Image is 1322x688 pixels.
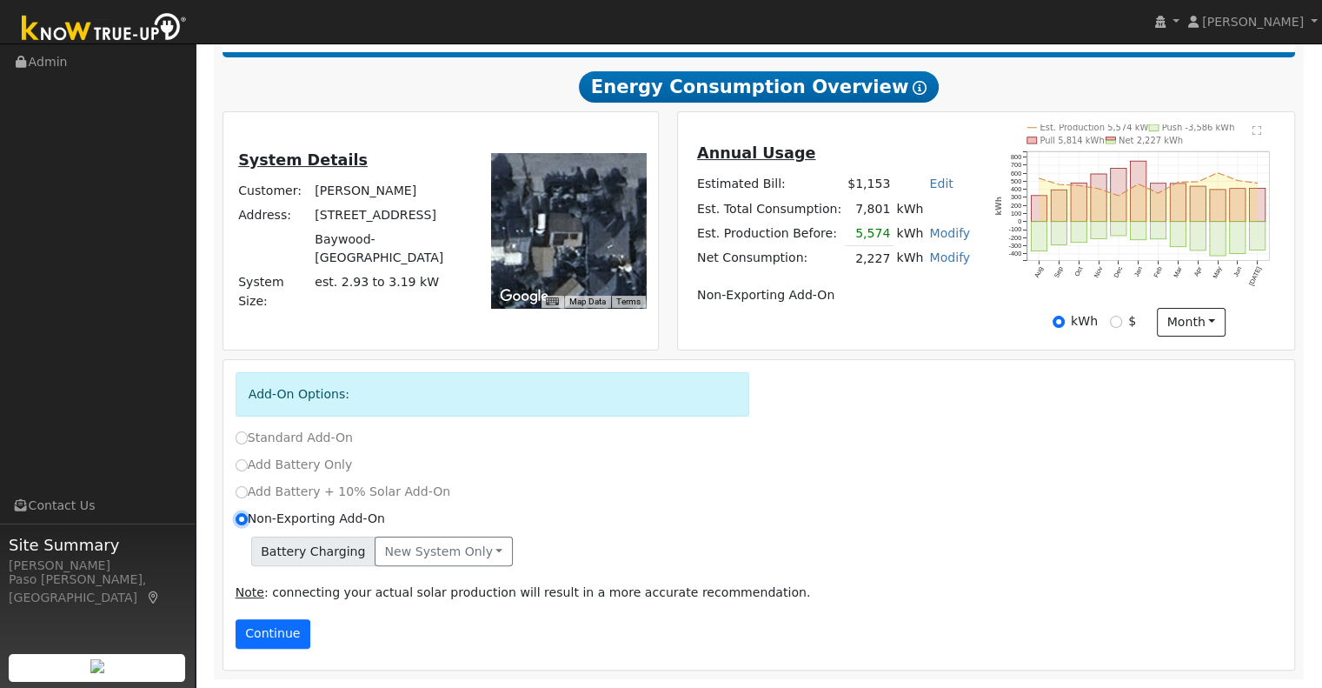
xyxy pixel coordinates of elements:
a: Map [146,591,162,605]
div: Paso [PERSON_NAME], [GEOGRAPHIC_DATA] [9,571,186,607]
circle: onclick="" [1197,180,1199,183]
span: [PERSON_NAME] [1202,15,1304,29]
td: 5,574 [845,221,894,246]
text: Apr [1192,265,1204,278]
rect: onclick="" [1131,161,1146,222]
button: Continue [236,619,310,649]
text: 700 [1011,161,1021,169]
text: 200 [1011,202,1021,210]
rect: onclick="" [1230,222,1246,254]
text: Mar [1172,265,1184,279]
a: Open this area in Google Maps (opens a new window) [495,285,553,308]
rect: onclick="" [1230,189,1246,222]
td: 2,227 [845,246,894,271]
div: Add-On Options: [236,372,750,417]
circle: onclick="" [1118,195,1120,197]
span: Energy Consumption Overview [579,71,939,103]
a: Modify [929,226,970,240]
text: 500 [1011,177,1021,185]
label: Standard Add-On [236,429,353,447]
td: Address: [236,204,312,228]
span: Battery Charging [251,537,375,566]
input: Add Battery + 10% Solar Add-On [236,486,248,498]
input: Standard Add-On [236,431,248,444]
circle: onclick="" [1058,184,1060,186]
text: Sep [1053,265,1065,279]
text: Oct [1073,265,1085,277]
text: 100 [1011,210,1021,217]
rect: onclick="" [1131,222,1146,240]
input: Non-Exporting Add-On [236,513,248,525]
td: Estimated Bill: [694,172,844,197]
input: kWh [1053,316,1065,328]
a: Modify [929,250,970,264]
circle: onclick="" [1038,177,1040,180]
text: 0 [1018,217,1021,225]
td: kWh [894,221,927,246]
td: Customer: [236,178,312,203]
u: Note [236,585,264,599]
label: Add Battery Only [236,456,353,474]
circle: onclick="" [1137,183,1139,185]
circle: onclick="" [1177,181,1179,184]
text: kWh [995,197,1004,216]
td: $1,153 [845,172,894,197]
img: retrieve [90,659,104,673]
rect: onclick="" [1151,184,1166,222]
rect: onclick="" [1031,222,1046,251]
text: May [1212,265,1224,280]
rect: onclick="" [1250,222,1266,250]
text: Net 2,227 kWh [1119,136,1183,145]
circle: onclick="" [1217,171,1219,174]
rect: onclick="" [1111,222,1126,236]
a: Edit [929,177,953,190]
text: Jun [1232,265,1243,278]
u: Annual Usage [697,144,815,162]
circle: onclick="" [1098,187,1100,190]
text: -200 [1009,234,1022,242]
td: Baywood-[GEOGRAPHIC_DATA] [312,228,467,271]
text: 400 [1011,185,1021,193]
circle: onclick="" [1237,179,1239,182]
input: Add Battery Only [236,459,248,471]
input: $ [1110,316,1122,328]
rect: onclick="" [1210,190,1226,222]
text: -100 [1009,225,1022,233]
td: 7,801 [845,197,894,221]
text: Aug [1033,265,1045,279]
a: Terms (opens in new tab) [616,297,641,306]
text: 300 [1011,193,1021,201]
text:  [1252,125,1262,136]
td: Est. Total Consumption: [694,197,844,221]
button: Keyboard shortcuts [546,296,558,308]
text: Nov [1093,265,1105,279]
text: -400 [1009,250,1022,257]
button: Map Data [569,296,606,308]
i: Show Help [913,81,927,95]
rect: onclick="" [1210,222,1226,256]
rect: onclick="" [1111,168,1126,221]
u: System Details [238,151,368,169]
td: kWh [894,197,973,221]
rect: onclick="" [1051,222,1066,245]
text: Feb [1153,265,1164,278]
td: System Size [312,271,467,313]
rect: onclick="" [1071,222,1086,243]
img: Know True-Up [13,10,196,49]
rect: onclick="" [1051,190,1066,222]
span: Site Summary [9,533,186,557]
text: Est. Production 5,574 kWh [1040,123,1154,132]
label: kWh [1071,312,1098,331]
span: : connecting your actual solar production will result in a more accurate recommendation. [236,585,811,599]
circle: onclick="" [1078,184,1080,187]
circle: onclick="" [1256,182,1259,184]
td: System Size: [236,271,312,313]
rect: onclick="" [1250,189,1266,222]
rect: onclick="" [1071,183,1086,221]
text: 800 [1011,153,1021,161]
text: Push -3,586 kWh [1162,123,1235,132]
label: Non-Exporting Add-On [236,510,385,528]
rect: onclick="" [1031,196,1046,222]
text: 600 [1011,170,1021,177]
td: kWh [894,246,927,271]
